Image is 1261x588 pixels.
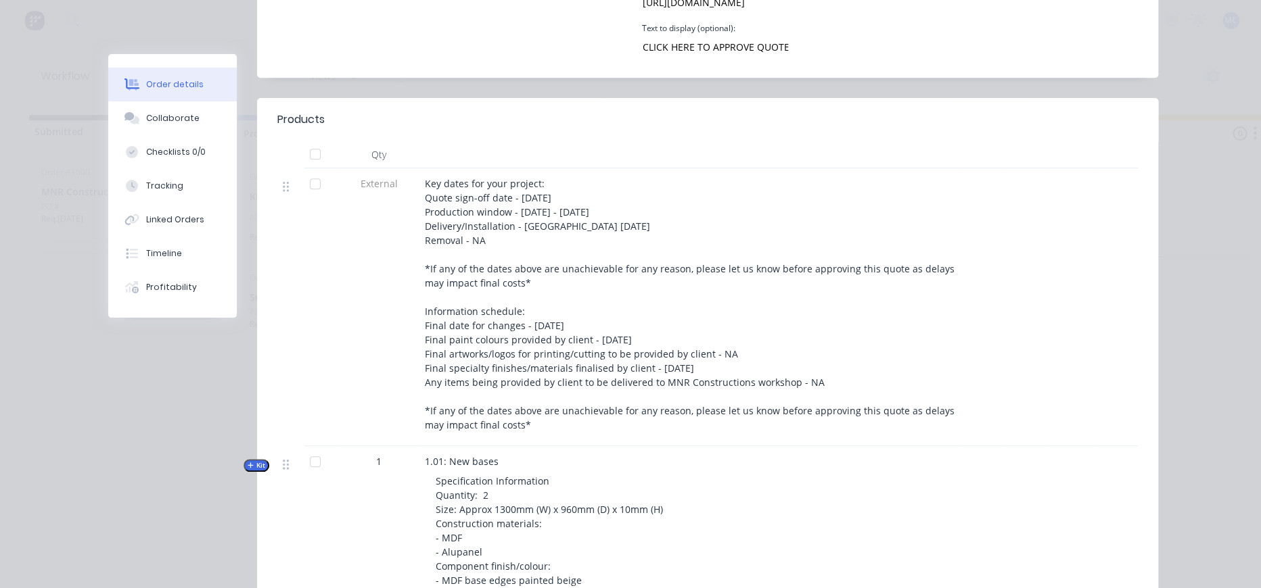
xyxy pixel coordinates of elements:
[108,270,237,304] button: Profitability
[108,203,237,237] button: Linked Orders
[641,22,735,34] label: Text to display (optional):
[108,101,237,135] button: Collaborate
[108,169,237,203] button: Tracking
[108,237,237,270] button: Timeline
[277,112,325,128] div: Products
[376,454,382,468] span: 1
[146,214,204,226] div: Linked Orders
[108,68,237,101] button: Order details
[146,112,200,124] div: Collaborate
[146,146,206,158] div: Checklists 0/0
[248,460,265,470] span: Kit
[244,459,269,472] button: Kit
[146,281,197,293] div: Profitability
[146,247,182,260] div: Timeline
[635,37,796,57] input: Text
[108,135,237,169] button: Checklists 0/0
[344,176,414,191] span: External
[146,78,204,91] div: Order details
[425,177,957,431] span: Key dates for your project: Quote sign-off date - [DATE] Production window - [DATE] - [DATE] Deli...
[146,180,183,192] div: Tracking
[338,141,419,168] div: Qty
[425,455,499,468] span: 1.01: New bases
